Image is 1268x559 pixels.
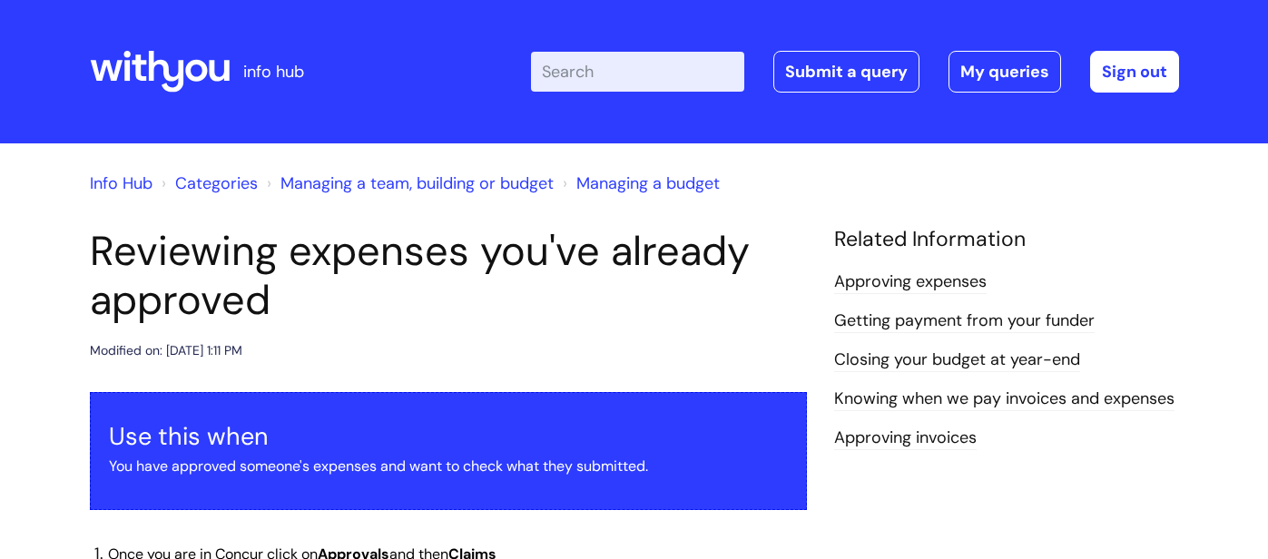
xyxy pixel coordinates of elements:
a: Managing a team, building or budget [280,172,554,194]
a: Approving invoices [834,427,977,450]
span: You have approved someone's expenses and want to check what they submitted. [109,456,648,476]
div: Modified on: [DATE] 1:11 PM [90,339,242,362]
li: Solution home [157,169,258,198]
h1: Reviewing expenses you've already approved [90,227,807,325]
a: Categories [175,172,258,194]
h4: Related Information [834,227,1179,252]
a: Getting payment from your funder [834,309,1095,333]
li: Managing a budget [558,169,720,198]
div: | - [531,51,1179,93]
input: Search [531,52,744,92]
h3: Use this when [109,422,788,451]
a: Submit a query [773,51,919,93]
a: Info Hub [90,172,152,194]
a: Sign out [1090,51,1179,93]
a: Closing your budget at year-end [834,348,1080,372]
a: Managing a budget [576,172,720,194]
p: info hub [243,57,304,86]
a: Approving expenses [834,270,987,294]
li: Managing a team, building or budget [262,169,554,198]
a: My queries [949,51,1061,93]
a: Knowing when we pay invoices and expenses [834,387,1175,411]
